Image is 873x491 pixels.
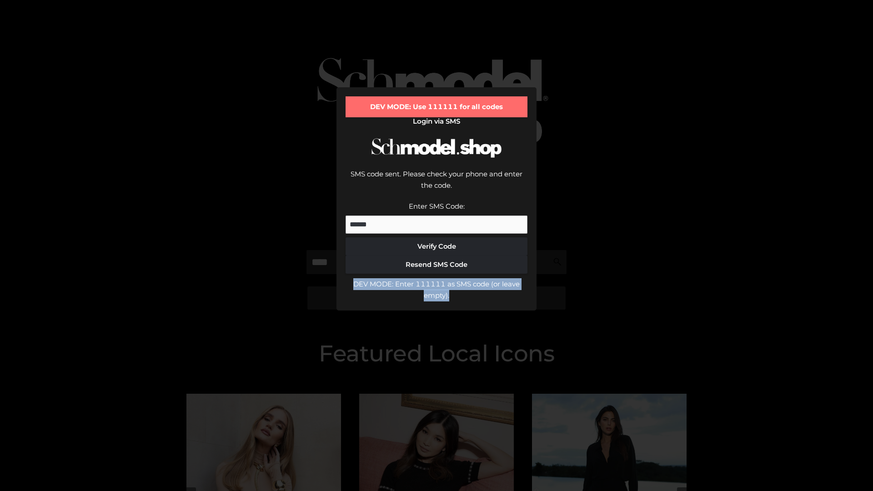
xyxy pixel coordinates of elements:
label: Enter SMS Code: [409,202,465,210]
div: DEV MODE: Enter 111111 as SMS code (or leave empty). [346,278,527,301]
div: DEV MODE: Use 111111 for all codes [346,96,527,117]
button: Resend SMS Code [346,256,527,274]
h2: Login via SMS [346,117,527,125]
div: SMS code sent. Please check your phone and enter the code. [346,168,527,200]
button: Verify Code [346,237,527,256]
img: Schmodel Logo [368,130,505,166]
